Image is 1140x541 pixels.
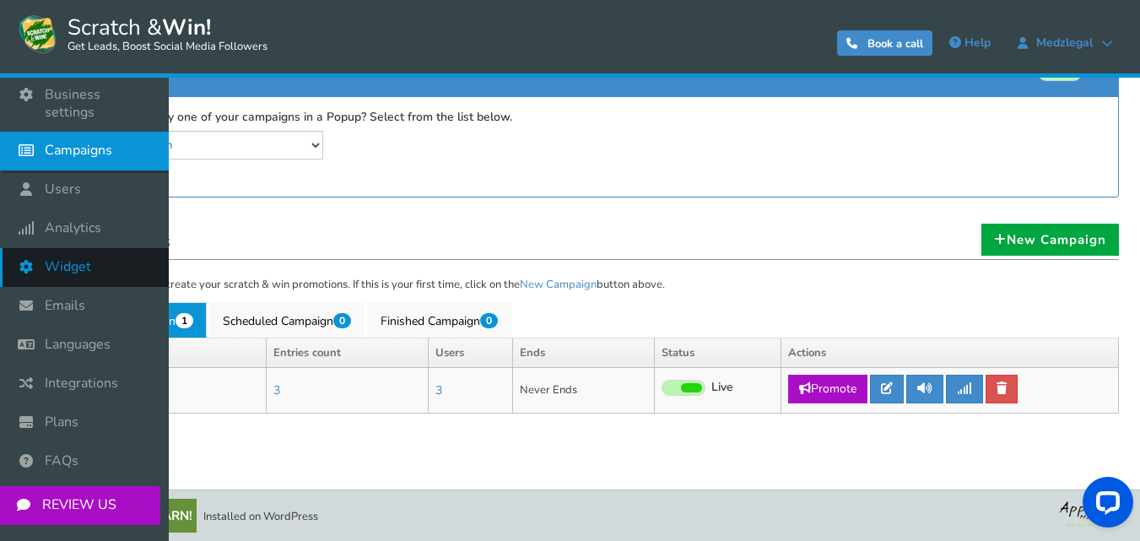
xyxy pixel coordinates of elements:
[45,142,112,160] span: Campaigns
[209,302,365,338] a: Scheduled Campaign
[520,277,597,292] a: New Campaign
[82,392,259,406] p: |
[1060,499,1127,527] img: bg_logo_foot.webp
[1028,36,1101,50] span: Medzlegal
[513,368,655,414] td: Never Ends
[333,313,351,328] span: 0
[17,13,59,55] img: Scratch and Win
[68,41,267,54] small: Get Leads, Boost Social Media Followers
[964,35,991,51] span: Help
[45,375,118,392] span: Integrations
[711,380,733,396] span: Live
[428,338,513,368] th: Users
[45,258,91,276] span: Widget
[273,382,280,398] a: 3
[17,13,267,55] a: Scratch &Win! Get Leads, Boost Social Media Followers
[59,13,267,55] span: Scratch &
[45,181,81,198] span: Users
[367,302,511,338] a: Finished Campaign
[480,313,498,328] span: 0
[176,313,193,328] span: 1
[1069,470,1140,541] iframe: LiveChat chat widget
[655,338,781,368] th: Status
[941,30,999,57] a: Help
[435,382,442,398] a: 3
[162,13,211,42] strong: Win!
[867,36,923,51] span: Book a call
[513,338,655,368] th: Ends
[781,338,1119,368] th: Actions
[88,110,512,126] label: Want to display one of your campaigns in a Popup? Select from the list below.
[267,338,428,368] th: Entries count
[45,452,78,470] span: FAQs
[981,224,1119,256] a: New Campaign
[42,496,116,514] span: REVIEW US
[837,30,932,56] a: Book a call
[203,509,318,524] span: Installed on WordPress
[45,219,101,237] span: Analytics
[45,336,111,354] span: Languages
[74,277,1119,294] p: Use this section to create your scratch & win promotions. If this is your first time, click on th...
[45,86,152,122] span: Business settings
[75,338,267,368] th: Name
[788,375,867,403] a: Promote
[45,297,85,315] span: Emails
[45,414,78,431] span: Plans
[74,226,1119,260] h1: Campaigns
